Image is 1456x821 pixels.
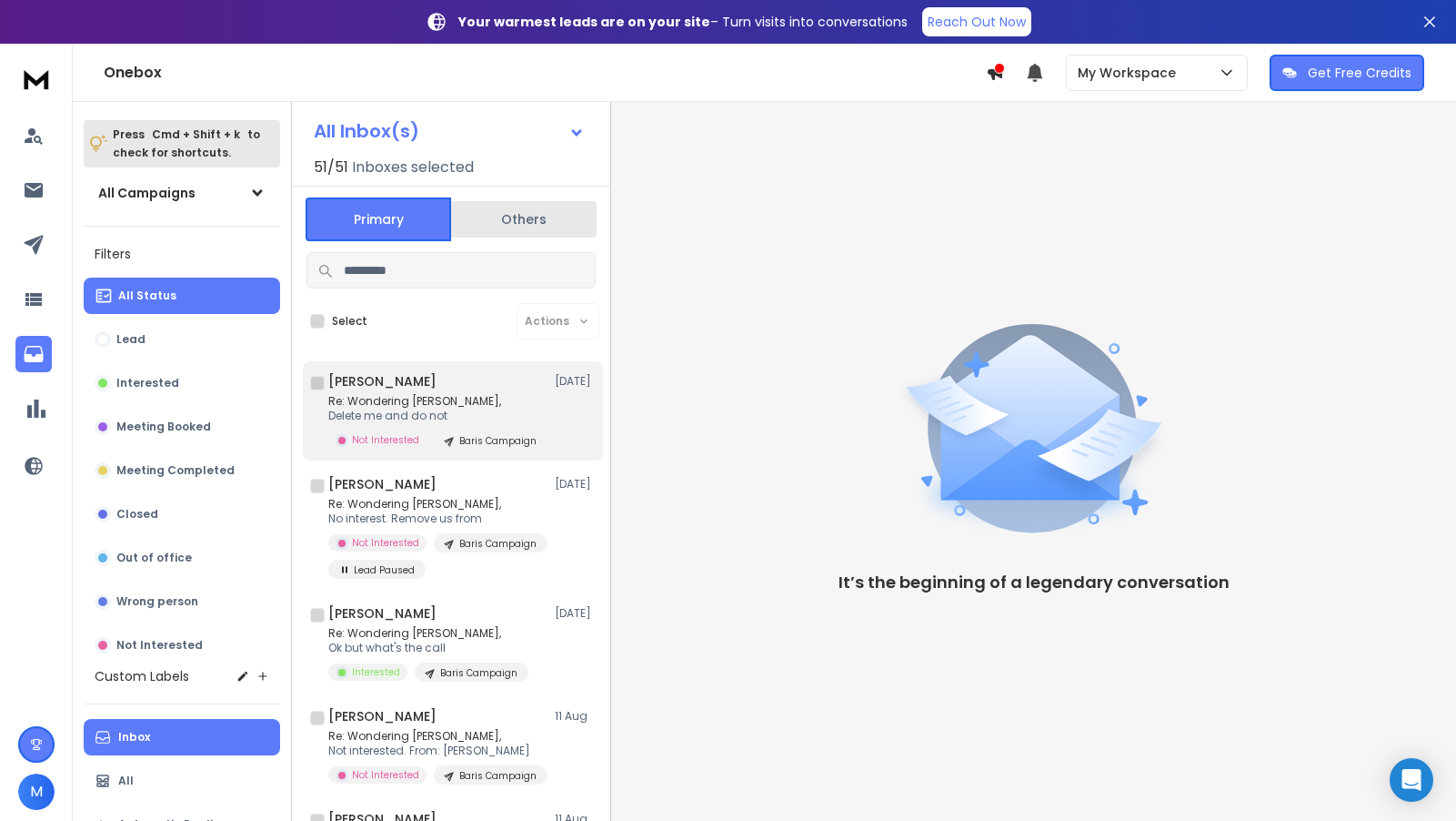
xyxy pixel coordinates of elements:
button: Not Interested [84,627,280,664]
button: Others [451,199,597,239]
p: Lead Paused [354,563,415,577]
p: Delete me and do not [328,409,547,423]
p: Not Interested [352,536,419,550]
p: All Status [118,289,176,303]
p: Ok but what's the call [328,641,528,655]
p: Re: Wondering [PERSON_NAME], [328,497,547,512]
div: Open Intercom Messenger [1390,758,1433,802]
p: Not Interested [116,638,203,653]
button: Primary [306,198,451,241]
p: 11 Aug [555,709,596,724]
p: It’s the beginning of a legendary conversation [838,570,1230,595]
h1: [PERSON_NAME] [328,604,437,623]
span: Cmd + Shift + k [149,124,243,145]
h3: Custom Labels [95,667,189,685]
p: Baris Campaign [459,769,537,783]
p: Re: Wondering [PERSON_NAME], [328,729,547,744]
h1: Onebox [104,62,986,84]
button: Out of office [84,540,280,576]
strong: Your warmest leads are on your site [458,13,710,31]
p: Baris Campaign [459,537,537,551]
p: [DATE] [555,477,596,492]
p: Baris Campaign [459,434,537,448]
button: All Inbox(s) [299,113,599,149]
p: Not interested. From: [PERSON_NAME] [328,744,547,758]
p: Get Free Credits [1308,64,1411,82]
p: [DATE] [555,374,596,389]
p: All [118,774,134,788]
h1: All Campaigns [98,184,196,202]
span: 51 / 51 [314,157,348,178]
p: Re: Wondering [PERSON_NAME], [328,394,547,409]
h3: Filters [84,241,280,267]
button: M [18,774,55,810]
h1: All Inbox(s) [314,122,419,140]
p: Closed [116,507,158,522]
p: – Turn visits into conversations [458,13,908,31]
button: Interested [84,365,280,401]
p: Re: Wondering [PERSON_NAME], [328,626,528,641]
p: Lead [116,332,146,347]
h1: [PERSON_NAME] [328,475,437,493]
button: All Campaigns [84,175,280,211]
h3: Inboxes selected [352,157,474,178]
button: Wrong person [84,583,280,620]
a: Reach Out Now [922,7,1031,36]
p: Inbox [118,730,150,745]
p: Wrong person [116,594,198,609]
p: Press to check for shortcuts. [113,126,260,162]
img: logo [18,62,55,96]
button: All [84,763,280,799]
p: My Workspace [1078,64,1183,82]
h1: [PERSON_NAME] [328,372,437,390]
p: Meeting Completed [116,463,235,478]
button: Meeting Booked [84,409,280,445]
button: Closed [84,496,280,532]
p: Interested [116,376,179,390]
p: Not Interested [352,433,419,447]
p: No interest. Remove us from [328,512,547,526]
label: Select [332,314,367,329]
h1: [PERSON_NAME] [328,707,437,725]
button: Lead [84,321,280,358]
p: Reach Out Now [928,13,1026,31]
button: Meeting Completed [84,452,280,489]
p: Baris Campaign [440,666,517,680]
p: [DATE] [555,606,596,621]
p: Not Interested [352,768,419,782]
button: Inbox [84,719,280,755]
button: All Status [84,278,280,314]
p: Meeting Booked [116,420,211,434]
p: Out of office [116,551,192,565]
p: Interested [352,665,400,679]
button: Get Free Credits [1270,55,1424,91]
